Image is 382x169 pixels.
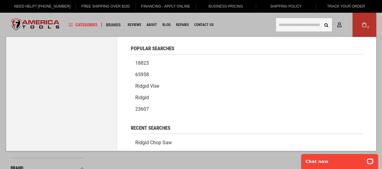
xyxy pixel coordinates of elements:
[131,57,363,69] a: 18823
[131,46,174,51] span: Popular Searches
[131,137,363,148] a: ridgid chop saw
[103,21,124,29] a: Brands
[131,125,170,131] span: Recent Searches
[131,103,363,115] a: 23607
[106,23,121,27] span: Brands
[66,21,100,29] a: Categories
[131,80,363,92] a: Ridgid vise
[69,23,98,27] span: Categories
[297,150,382,169] iframe: LiveChat chat widget
[131,69,363,80] a: 65958
[320,19,332,31] button: Search
[131,92,363,103] a: Ridgid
